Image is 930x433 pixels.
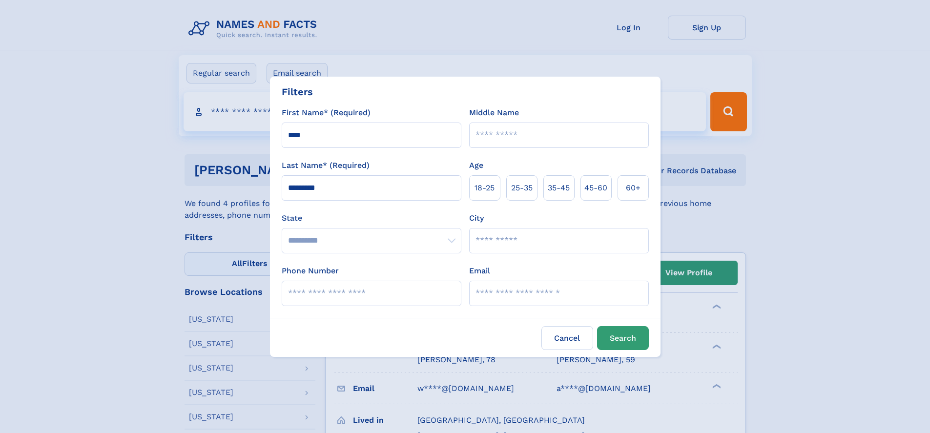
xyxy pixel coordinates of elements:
[282,84,313,99] div: Filters
[282,212,461,224] label: State
[469,212,484,224] label: City
[597,326,649,350] button: Search
[469,107,519,119] label: Middle Name
[282,160,370,171] label: Last Name* (Required)
[584,182,607,194] span: 45‑60
[469,265,490,277] label: Email
[469,160,483,171] label: Age
[511,182,533,194] span: 25‑35
[548,182,570,194] span: 35‑45
[475,182,495,194] span: 18‑25
[541,326,593,350] label: Cancel
[626,182,641,194] span: 60+
[282,265,339,277] label: Phone Number
[282,107,371,119] label: First Name* (Required)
